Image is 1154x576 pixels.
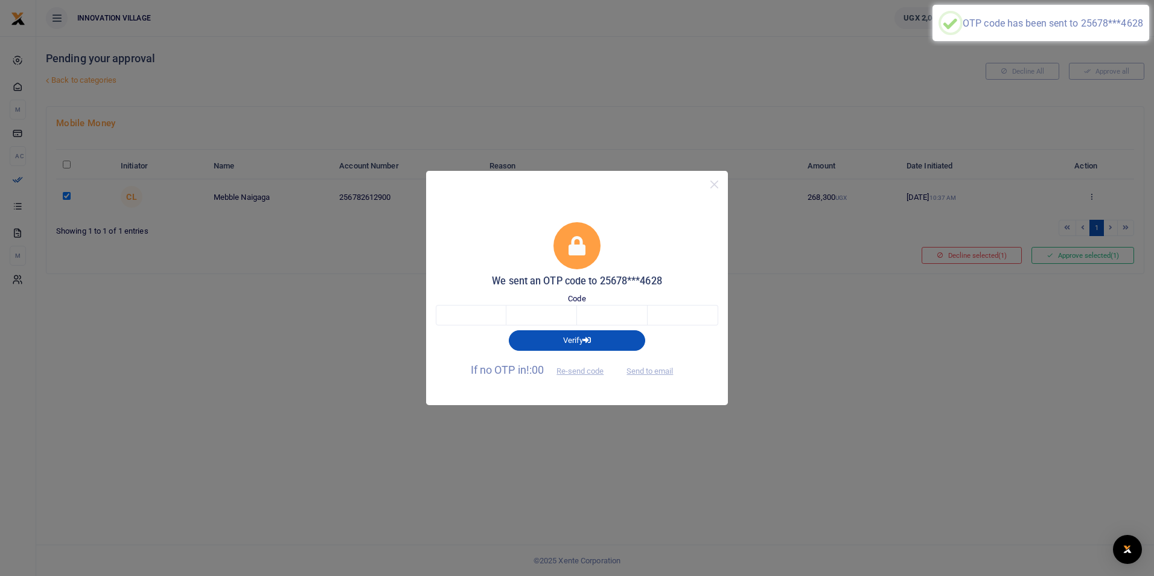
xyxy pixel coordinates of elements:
[568,293,585,305] label: Code
[526,363,544,376] span: !:00
[471,363,614,376] span: If no OTP in
[436,275,718,287] h5: We sent an OTP code to 25678***4628
[706,176,723,193] button: Close
[1113,535,1142,564] div: Open Intercom Messenger
[963,18,1143,29] div: OTP code has been sent to 25678***4628
[509,330,645,351] button: Verify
